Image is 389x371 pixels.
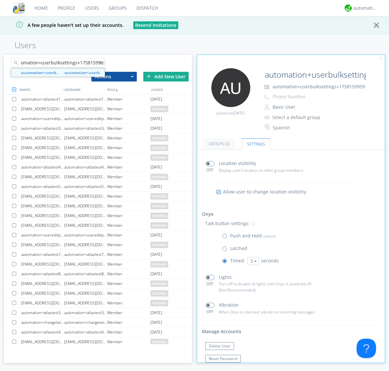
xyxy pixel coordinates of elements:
[21,104,64,114] div: [EMAIL_ADDRESS][DOMAIN_NAME]
[4,259,192,269] a: [EMAIL_ADDRESS][DOMAIN_NAME][EMAIL_ADDRESS][DOMAIN_NAME]Memberpending
[150,182,162,191] span: [DATE]
[107,327,150,337] div: Member
[150,174,168,180] span: pending
[64,318,107,327] div: automation+changelanguage+1755816713
[4,191,192,201] a: [EMAIL_ADDRESS][DOMAIN_NAME][EMAIL_ADDRESS][DOMAIN_NAME]Memberpending
[21,124,64,133] div: automation+atlastest3275116480
[107,298,150,308] div: Member
[107,250,150,259] div: Member
[21,143,64,152] div: [EMAIL_ADDRESS][DOMAIN_NAME]
[107,240,150,249] div: Member
[4,211,192,221] a: [EMAIL_ADDRESS][DOMAIN_NAME][EMAIL_ADDRESS][DOMAIN_NAME]Memberpending
[270,103,335,112] button: Basic User
[219,287,326,293] p: (Not Recommended)
[64,201,107,211] div: [EMAIL_ADDRESS][DOMAIN_NAME]
[107,94,150,104] div: Member
[107,259,150,269] div: Member
[64,94,107,104] div: automation+atlastest1936047318
[205,342,234,350] button: Delete User
[150,154,168,161] span: pending
[219,167,326,173] p: Display user's location to other group members.
[5,22,124,28] span: A few people haven't set up their accounts.
[4,162,192,172] a: automation+atlastest4624030038automation+atlastest4624030038Member[DATE]
[21,211,64,220] div: [EMAIL_ADDRESS][DOMAIN_NAME]
[107,143,150,152] div: Member
[64,230,107,240] div: automation+usereditprofile+1757119896
[4,298,192,308] a: [EMAIL_ADDRESS][DOMAIN_NAME][EMAIL_ADDRESS][DOMAIN_NAME]Memberpending
[64,337,107,346] div: [EMAIL_ADDRESS][DOMAIN_NAME]
[150,250,162,259] span: [DATE]
[219,309,326,315] p: When Onyx is silenced, vibrate on incoming messages.
[21,221,64,230] div: [EMAIL_ADDRESS][DOMAIN_NAME]
[219,274,232,281] p: Lights
[64,104,107,114] div: [EMAIL_ADDRESS][DOMAIN_NAME]
[211,68,250,107] img: 373638.png
[21,240,64,249] div: [EMAIL_ADDRESS][DOMAIN_NAME]
[353,5,378,11] div: automation+atlas
[203,281,217,287] div: OFF
[64,308,107,317] div: automation+atlastest3474644860
[65,70,146,75] strong: automation+userbulksettings+1758159965
[91,72,137,82] button: Actions
[233,110,245,116] span: [DATE]
[357,339,376,358] iframe: Toggle Customer Support
[21,269,64,278] div: automation+atlastest8661468437
[150,94,162,104] span: [DATE]
[107,114,150,123] div: Member
[265,104,269,110] img: person-outline.svg
[262,68,367,81] input: Name
[106,85,149,94] div: ROLE
[107,211,150,220] div: Member
[107,172,150,181] div: Member
[21,114,64,123] div: automation+usereditprofile+1757998438
[18,85,62,94] div: NAMES
[21,70,102,75] strong: automation+userbulksettings+1758159965
[107,289,150,298] div: Member
[4,201,192,211] a: [EMAIL_ADDRESS][DOMAIN_NAME][EMAIL_ADDRESS][DOMAIN_NAME]Memberpending
[230,257,245,264] p: Timed:
[150,124,162,133] span: [DATE]
[203,309,217,314] div: OFF
[273,83,365,90] span: automation+userbulksettings+1758159959
[107,104,150,114] div: Member
[4,172,192,182] a: [EMAIL_ADDRESS][DOMAIN_NAME][EMAIL_ADDRESS][DOMAIN_NAME]Memberpending
[64,182,107,191] div: automation+atlastest5867955955
[4,289,192,298] a: [EMAIL_ADDRESS][DOMAIN_NAME][EMAIL_ADDRESS][DOMAIN_NAME]Memberpending
[265,123,271,131] img: In groups with Translation enabled, this user's messages will be automatically translated to and ...
[107,279,150,288] div: Member
[107,162,150,172] div: Member
[21,298,64,308] div: [EMAIL_ADDRESS][DOMAIN_NAME]
[21,279,64,288] div: [EMAIL_ADDRESS][DOMAIN_NAME]
[345,5,352,12] img: d2d01cd9b4174d08988066c6d424eccd
[107,182,150,191] div: Member
[21,182,64,191] div: automation+atlastest5867955955
[150,242,168,248] span: pending
[204,138,235,149] a: Groups (0)
[21,94,64,104] div: automation+atlastest1936047318
[4,230,192,240] a: automation+usereditprofile+1757119896automation+usereditprofile+1757119896Member[DATE]
[150,193,168,200] span: pending
[150,85,194,94] div: JOINED
[4,114,192,124] a: automation+usereditprofile+1757998438automation+usereditprofile+1757998438Member[DATE]
[219,301,239,309] p: Vibration
[150,145,168,151] span: pending
[64,143,107,152] div: [EMAIL_ADDRESS][DOMAIN_NAME]
[21,308,64,317] div: automation+atlastest3474644860
[150,114,162,124] span: [DATE]
[64,133,107,143] div: [EMAIL_ADDRESS][DOMAIN_NAME]
[265,113,271,122] img: icon-alert-users-thin-outline.svg
[217,110,245,116] span: Joined on
[147,74,151,79] img: plus.svg
[219,281,326,287] p: Turn off to disable all lights until Onyx is powered off.
[4,327,192,337] a: automation+atlastest4852322435automation+atlastest4852322435Member[DATE]
[4,94,192,104] a: automation+atlastest1936047318automation+atlastest1936047318Member[DATE]
[133,21,178,29] button: Resend Invitations
[4,250,192,259] a: automation+atlastest7549388390automation+atlastest7549388390Member[DATE]
[64,259,107,269] div: [EMAIL_ADDRESS][DOMAIN_NAME]
[143,72,189,82] div: Add New User
[64,221,107,230] div: [EMAIL_ADDRESS][DOMAIN_NAME]
[150,318,162,327] span: [DATE]
[247,257,259,265] button: 3
[242,138,270,150] a: Settings
[64,172,107,181] div: [EMAIL_ADDRESS][DOMAIN_NAME]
